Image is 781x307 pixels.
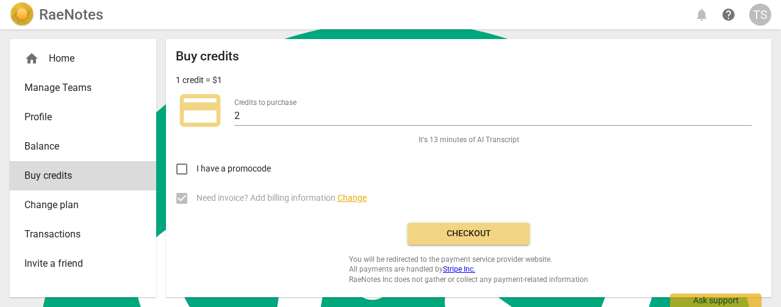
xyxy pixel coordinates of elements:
[24,139,132,154] span: Balance
[337,193,367,203] span: Change
[10,2,34,27] img: Logo
[10,44,156,73] div: Home
[721,7,736,22] span: help
[24,227,132,242] span: Transactions
[408,223,530,245] button: Checkout
[176,86,225,135] span: credit_card
[24,198,132,212] span: Change plan
[749,4,771,26] button: TS
[196,192,367,204] span: Need invoice? Add billing information
[419,135,519,145] span: It's 13 minutes of AI Transcript
[24,110,132,125] span: Profile
[718,4,740,26] a: Help
[349,255,588,285] span: You will be redirected to the payment service provider website. All payments are handled by RaeNo...
[24,51,39,66] span: home
[24,51,132,66] div: Home
[176,74,222,87] p: 1 credit = $1
[24,256,132,271] span: Invite a friend
[417,228,520,240] span: Checkout
[24,168,132,183] span: Buy credits
[10,220,156,249] a: Transactions
[10,103,156,132] a: Profile
[196,162,271,175] span: I have a promocode
[670,294,761,307] div: Ask support
[10,2,103,27] a: LogoRaeNotes
[176,49,239,64] h2: Buy credits
[10,73,156,103] a: Manage Teams
[10,249,156,278] a: Invite a friend
[234,99,297,106] label: Credits to purchase
[443,265,475,273] a: Stripe Inc.
[10,132,156,161] a: Balance
[10,161,156,190] a: Buy credits
[39,6,103,23] h2: RaeNotes
[24,81,132,95] span: Manage Teams
[10,190,156,220] a: Change plan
